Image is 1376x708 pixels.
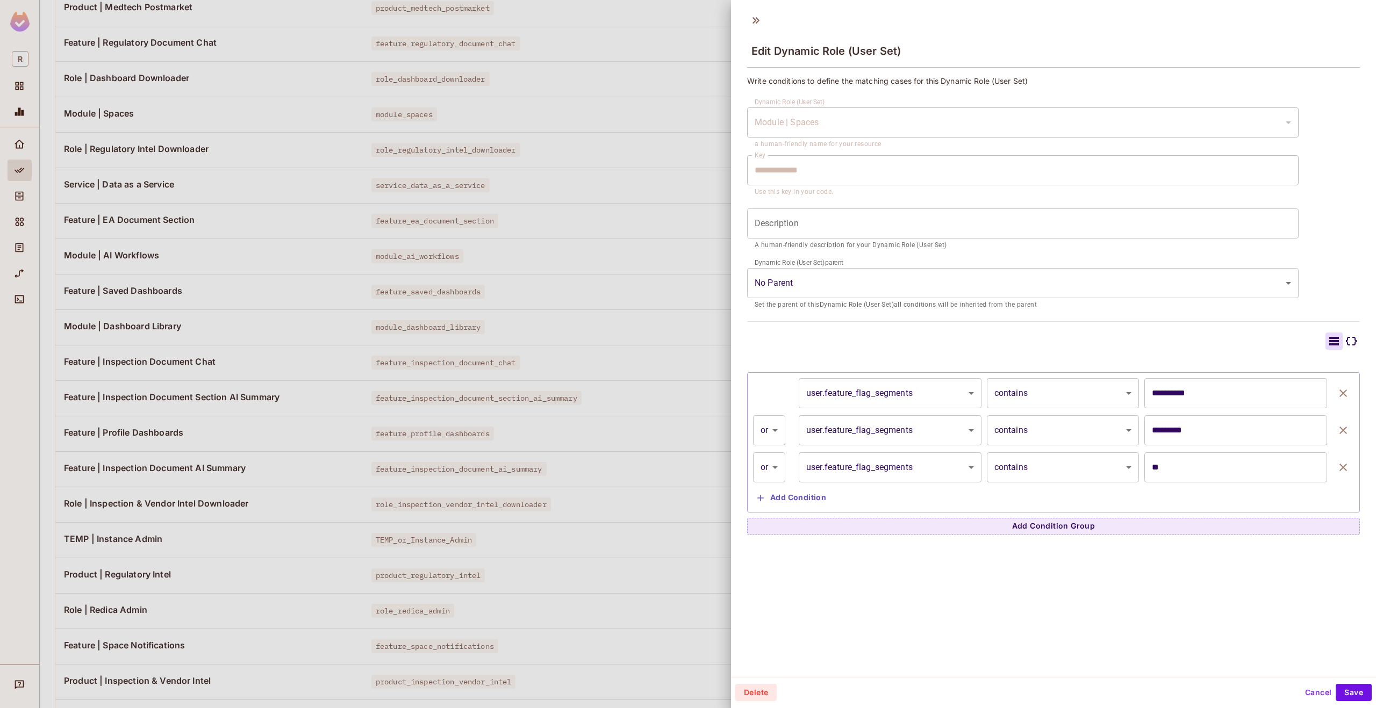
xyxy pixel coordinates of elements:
[1301,684,1336,701] button: Cancel
[753,452,785,482] div: or
[987,452,1139,482] div: contains
[799,378,981,408] div: user.feature_flag_segments
[747,107,1299,138] div: Without label
[747,268,1299,298] div: Without label
[755,97,825,106] label: Dynamic Role (User Set)
[753,415,785,445] div: or
[747,518,1360,535] button: Add Condition Group
[987,378,1139,408] div: contains
[755,139,1291,150] p: a human-friendly name for your resource
[755,258,843,267] label: Dynamic Role (User Set) parent
[735,684,777,701] button: Delete
[799,415,981,445] div: user.feature_flag_segments
[755,187,1291,198] p: Use this key in your code.
[747,76,1360,86] p: Write conditions to define the matching cases for this Dynamic Role (User Set)
[755,150,765,160] label: Key
[1336,684,1372,701] button: Save
[755,300,1291,310] p: Set the parent of this Dynamic Role (User Set) all conditions will be inherited from the parent
[799,452,981,482] div: user.feature_flag_segments
[751,45,901,57] span: Edit Dynamic Role (User Set)
[987,415,1139,445] div: contains
[753,489,830,507] button: Add Condition
[755,240,1291,251] p: A human-friendly description for your Dynamic Role (User Set)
